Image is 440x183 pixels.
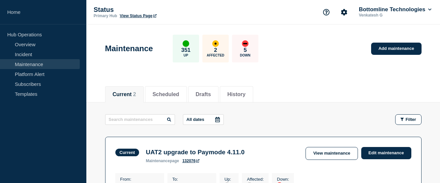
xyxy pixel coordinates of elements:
div: down [242,40,249,47]
a: View maintenance [306,147,358,160]
button: Current 2 [113,91,136,97]
div: up [183,40,189,47]
p: Status [94,6,225,14]
a: Add maintenance [371,43,421,55]
p: Venkatesh G [358,13,426,18]
p: 2 [214,47,217,54]
button: All dates [183,114,224,125]
p: 5 [244,47,247,54]
h3: UAT2 upgrade to Paymode 4.11.0 [146,149,245,156]
p: Affected : [247,177,264,182]
a: 132076 [182,159,199,163]
a: View Status Page [120,14,156,18]
p: Down : [277,177,289,182]
p: All dates [187,117,204,122]
p: From : [120,177,159,182]
button: Support [319,5,333,19]
button: Account settings [337,5,351,19]
div: Current [120,150,135,155]
button: Scheduled [153,91,179,97]
p: Up : [224,177,234,182]
a: Edit maintenance [361,147,411,159]
p: Primary Hub [94,14,117,18]
button: Filter [395,114,422,125]
input: Search maintenances [105,114,175,125]
p: Down [240,54,250,57]
span: maintenance [146,159,170,163]
p: 351 [181,47,191,54]
span: 2 [133,91,136,97]
p: Up [184,54,188,57]
button: Drafts [196,91,211,97]
p: page [146,159,179,163]
button: Bottomline Technologies [358,6,433,13]
div: affected [212,40,219,47]
p: Affected [207,54,224,57]
p: To : [172,177,211,182]
button: History [227,91,246,97]
h1: Maintenance [105,44,153,53]
span: Filter [406,117,416,122]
